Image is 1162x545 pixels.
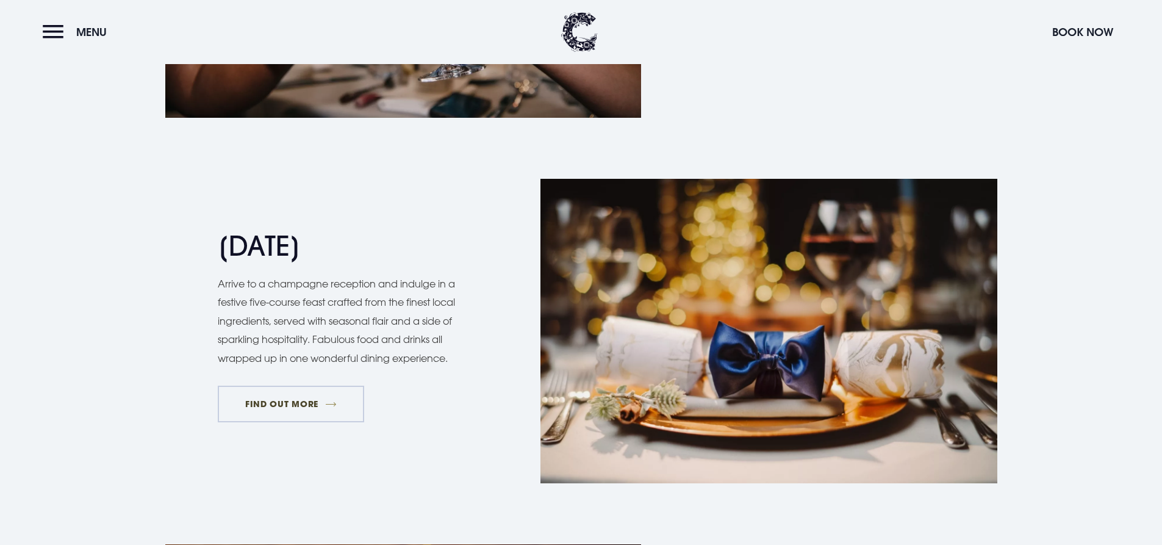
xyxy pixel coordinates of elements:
[1046,19,1119,45] button: Book Now
[540,179,997,483] img: Christmas Hotel in Northern Ireland
[218,230,456,262] h2: [DATE]
[218,386,365,422] a: FIND OUT MORE
[76,25,107,39] span: Menu
[218,275,468,367] p: Arrive to a champagne reception and indulge in a festive five-course feast crafted from the fines...
[43,19,113,45] button: Menu
[561,12,598,52] img: Clandeboye Lodge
